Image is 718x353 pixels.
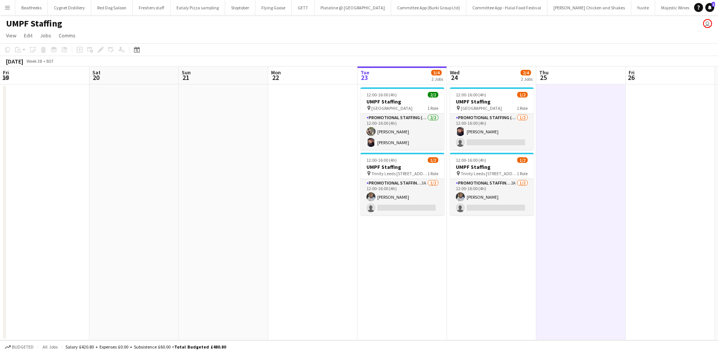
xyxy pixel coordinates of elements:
button: GETT [292,0,314,15]
span: Trinity Leeds [STREET_ADDRESS] [371,171,427,176]
button: Committee App (Burki Group Ltd) [391,0,466,15]
span: 25 [538,73,549,82]
button: Beatfreeks [15,0,48,15]
span: 24 [449,73,460,82]
span: 26 [628,73,635,82]
span: 12:00-16:00 (4h) [366,157,397,163]
span: Sat [92,69,101,76]
h3: UMPF Staffing [360,164,444,170]
app-card-role: Promotional Staffing (Brand Ambassadors)3A1/212:00-16:00 (4h)[PERSON_NAME] [360,179,444,215]
a: Edit [21,31,36,40]
button: Red Dog Saloon [91,0,133,15]
span: Fri [3,69,9,76]
span: 1 Role [427,171,438,176]
span: 1 Role [517,171,528,176]
app-job-card: 12:00-16:00 (4h)1/2UMPF Staffing Trinity Leeds [STREET_ADDRESS]1 RolePromotional Staffing (Brand ... [450,153,534,215]
button: [PERSON_NAME] Chicken and Shakes [547,0,631,15]
span: [GEOGRAPHIC_DATA] [461,105,502,111]
a: View [3,31,19,40]
span: 2/2 [428,92,438,97]
app-card-role: Promotional Staffing (Brand Ambassadors)1/212:00-16:00 (4h)[PERSON_NAME] [450,114,534,150]
div: BST [46,58,54,64]
button: Eataly Pizza sampling [171,0,225,15]
span: 1 Role [427,105,438,111]
span: Trinity Leeds [STREET_ADDRESS] [461,171,517,176]
span: Total Budgeted £480.80 [174,344,226,350]
span: 1 [712,2,715,7]
span: 1 Role [517,105,528,111]
span: Sun [182,69,191,76]
span: Wed [450,69,460,76]
div: [DATE] [6,58,23,65]
button: Committee App - Halal Food Festival [466,0,547,15]
span: 21 [181,73,191,82]
span: View [6,32,16,39]
button: Yuvite [631,0,655,15]
a: Jobs [37,31,54,40]
button: Platatine @ [GEOGRAPHIC_DATA] [314,0,391,15]
span: 1/2 [517,157,528,163]
a: Comms [56,31,79,40]
span: 23 [359,73,369,82]
span: 12:00-16:00 (4h) [456,157,486,163]
button: Stoptober [225,0,255,15]
div: 2 Jobs [432,76,443,82]
span: Jobs [40,32,51,39]
app-card-role: Promotional Staffing (Brand Ambassadors)2/212:00-16:00 (4h)[PERSON_NAME][PERSON_NAME] [360,114,444,150]
span: Comms [59,32,76,39]
div: 2 Jobs [521,76,533,82]
span: [GEOGRAPHIC_DATA] [371,105,412,111]
span: 20 [91,73,101,82]
app-card-role: Promotional Staffing (Brand Ambassadors)2A1/212:00-16:00 (4h)[PERSON_NAME] [450,179,534,215]
span: 1/2 [517,92,528,97]
span: Tue [360,69,369,76]
span: Thu [539,69,549,76]
span: Mon [271,69,281,76]
button: Cygnet Distillery [48,0,91,15]
app-job-card: 12:00-16:00 (4h)1/2UMPF Staffing [GEOGRAPHIC_DATA]1 RolePromotional Staffing (Brand Ambassadors)1... [450,87,534,150]
span: Budgeted [12,344,34,350]
span: 12:00-16:00 (4h) [366,92,397,97]
app-user-avatar: habon mohamed [703,19,712,28]
button: Freshers staff [133,0,171,15]
button: Budgeted [4,343,35,351]
span: Fri [629,69,635,76]
div: Salary £420.80 + Expenses £0.00 + Subsistence £60.00 = [65,344,226,350]
span: Edit [24,32,33,39]
button: Majestic Wines [655,0,696,15]
span: 3/4 [431,70,442,75]
h3: UMPF Staffing [360,98,444,105]
app-job-card: 12:00-16:00 (4h)1/2UMPF Staffing Trinity Leeds [STREET_ADDRESS]1 RolePromotional Staffing (Brand ... [360,153,444,215]
a: 1 [705,3,714,12]
span: 1/2 [428,157,438,163]
app-job-card: 12:00-16:00 (4h)2/2UMPF Staffing [GEOGRAPHIC_DATA]1 RolePromotional Staffing (Brand Ambassadors)2... [360,87,444,150]
span: 12:00-16:00 (4h) [456,92,486,97]
h1: UMPF Staffing [6,18,62,29]
h3: UMPF Staffing [450,164,534,170]
button: Flying Goose [255,0,292,15]
h3: UMPF Staffing [450,98,534,105]
span: All jobs [41,344,59,350]
span: 2/4 [521,70,531,75]
span: 19 [2,73,9,82]
span: Week 38 [25,58,43,64]
span: 22 [270,73,281,82]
